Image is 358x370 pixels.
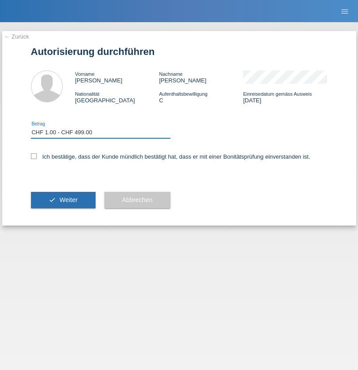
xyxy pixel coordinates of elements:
[31,46,327,57] h1: Autorisierung durchführen
[243,90,327,104] div: [DATE]
[243,91,312,97] span: Einreisedatum gemäss Ausweis
[59,196,77,203] span: Weiter
[122,196,153,203] span: Abbrechen
[4,33,29,40] a: ← Zurück
[104,192,170,209] button: Abbrechen
[49,196,56,203] i: check
[159,70,243,84] div: [PERSON_NAME]
[31,192,96,209] button: check Weiter
[75,71,95,77] span: Vorname
[75,90,159,104] div: [GEOGRAPHIC_DATA]
[159,90,243,104] div: C
[75,70,159,84] div: [PERSON_NAME]
[336,8,354,14] a: menu
[340,7,349,16] i: menu
[75,91,100,97] span: Nationalität
[159,71,182,77] span: Nachname
[31,153,311,160] label: Ich bestätige, dass der Kunde mündlich bestätigt hat, dass er mit einer Bonitätsprüfung einversta...
[159,91,207,97] span: Aufenthaltsbewilligung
